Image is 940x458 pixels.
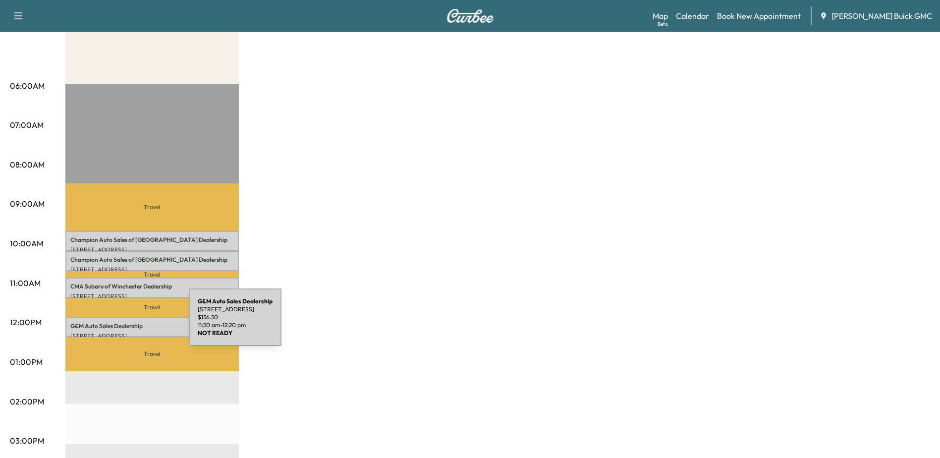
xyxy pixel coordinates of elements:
p: 06:00AM [10,80,45,92]
p: 11:00AM [10,277,41,289]
p: 10:00AM [10,237,43,249]
p: 08:00AM [10,159,45,171]
p: 12:00PM [10,316,42,328]
p: Champion Auto Sales of [GEOGRAPHIC_DATA] Dealership [70,236,234,244]
p: [STREET_ADDRESS] [70,292,234,300]
p: 01:00PM [10,356,43,368]
p: Travel [65,271,239,278]
div: Beta [658,20,668,28]
p: [STREET_ADDRESS] [198,305,273,313]
p: [STREET_ADDRESS] [70,266,234,274]
b: G&M Auto Sales Dealership [198,297,273,305]
a: Book New Appointment [717,10,801,22]
p: $ 136.50 [198,313,273,321]
p: 09:00AM [10,198,45,210]
p: Travel [65,298,239,317]
p: CMA Subaru of Winchester Dealership [70,283,234,290]
a: Calendar [676,10,709,22]
img: Curbee Logo [446,9,494,23]
p: G&M Auto Sales Dealership [70,322,234,330]
p: 07:00AM [10,119,44,131]
p: [STREET_ADDRESS] [70,246,234,254]
p: Travel [65,183,239,231]
p: [STREET_ADDRESS] [70,332,234,340]
p: 11:50 am - 12:20 pm [198,321,273,329]
p: 02:00PM [10,396,44,407]
p: Champion Auto Sales of [GEOGRAPHIC_DATA] Dealership [70,256,234,264]
p: 03:00PM [10,435,44,447]
span: [PERSON_NAME] Buick GMC [831,10,932,22]
b: NOT READY [198,329,232,337]
a: MapBeta [653,10,668,22]
p: Travel [65,337,239,371]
